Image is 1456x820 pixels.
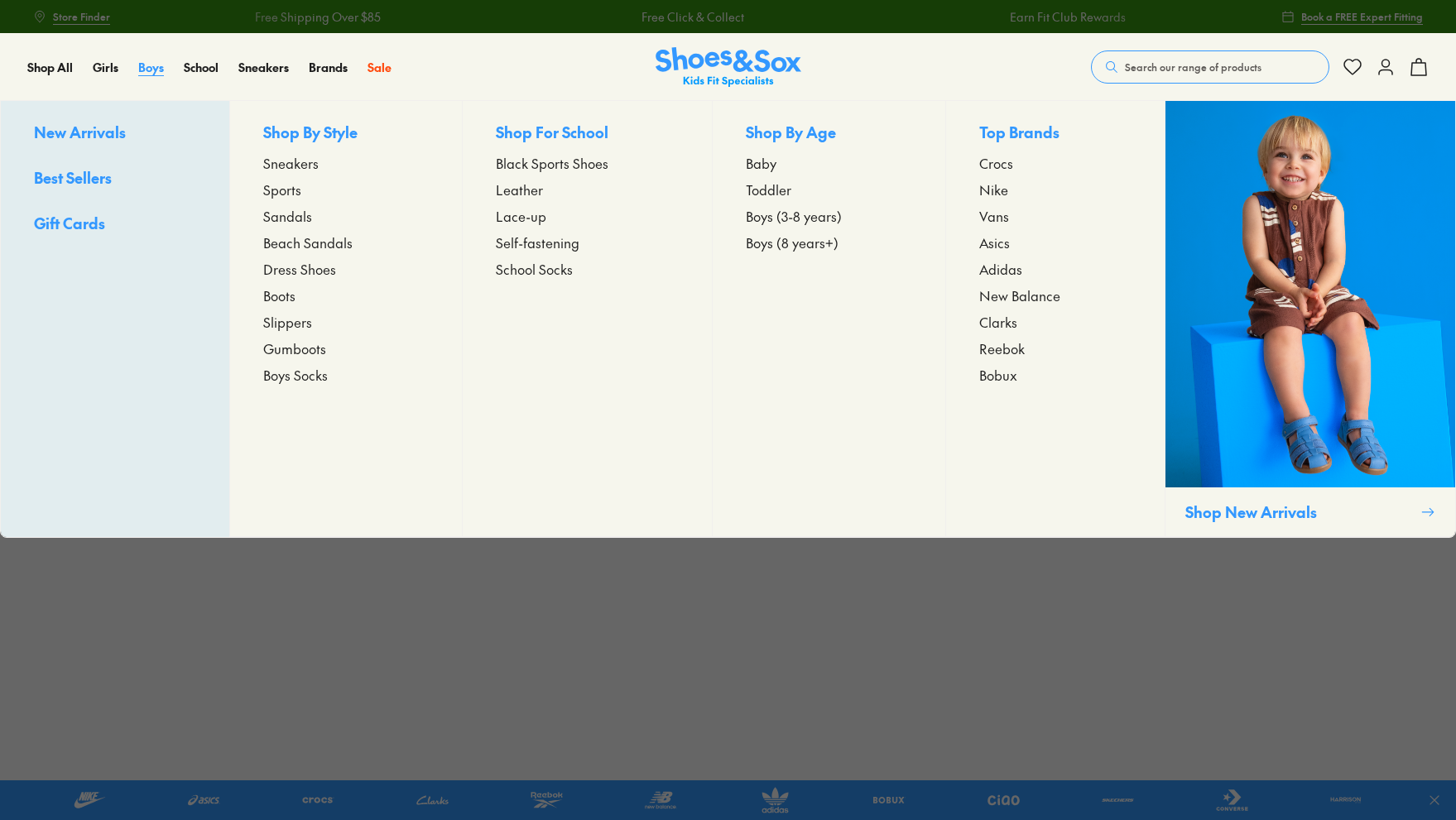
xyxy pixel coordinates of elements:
a: Boys Socks [263,365,428,385]
span: Asics [979,233,1010,252]
a: Earn Fit Club Rewards [1000,8,1116,26]
a: Self-fastening [496,233,679,252]
span: Bobux [979,365,1017,385]
a: Clarks [979,312,1131,332]
a: Free Shipping Over $85 [245,8,371,26]
span: Black Sports Shoes [496,153,608,173]
span: Beach Sandals [263,233,353,252]
a: Gift Cards [34,212,196,237]
span: Slippers [263,312,312,332]
a: Nike [979,180,1131,199]
span: Sandals [263,206,312,226]
a: New Arrivals [34,121,196,146]
a: Best Sellers [34,166,196,192]
a: Dress Shoes [263,259,428,279]
img: SNS_Logo_Responsive.svg [656,47,801,88]
span: School [184,59,219,75]
span: New Arrivals [34,122,126,142]
span: Boots [263,285,296,305]
span: Boys Socks [263,365,328,385]
p: Top Brands [979,121,1131,146]
a: Boys (3-8 years) [746,206,912,226]
button: Search our range of products [1091,50,1329,84]
a: Asics [979,233,1131,252]
span: School Socks [496,259,573,279]
a: Beach Sandals [263,233,428,252]
p: Shop By Style [263,121,428,146]
p: Shop By Age [746,121,912,146]
span: Baby [746,153,776,173]
span: Self-fastening [496,233,579,252]
a: Boys (8 years+) [746,233,912,252]
a: Leather [496,180,679,199]
span: Girls [93,59,118,75]
span: Adidas [979,259,1022,279]
span: Gumboots [263,338,326,358]
span: Boys (8 years+) [746,233,839,252]
a: Crocs [979,153,1131,173]
span: New Balance [979,285,1060,305]
span: Vans [979,206,1009,226]
a: Sale [368,59,392,76]
a: Shoes & Sox [656,47,801,88]
a: Toddler [746,180,912,199]
p: Shop For School [496,121,679,146]
span: Search our range of products [1125,60,1261,74]
span: Leather [496,180,543,199]
a: Sandals [263,206,428,226]
a: Boys [138,59,164,76]
a: Shop All [27,59,73,76]
a: Baby [746,153,912,173]
a: School Socks [496,259,679,279]
a: School [184,59,219,76]
p: Shop New Arrivals [1185,501,1414,523]
a: Vans [979,206,1131,226]
span: Brands [309,59,348,75]
a: Book a FREE Expert Fitting [1281,2,1423,31]
span: Sale [368,59,392,75]
a: Gumboots [263,338,428,358]
span: Sneakers [238,59,289,75]
span: Lace-up [496,206,546,226]
a: New Balance [979,285,1131,305]
a: Reebok [979,338,1131,358]
a: Shop New Arrivals [1165,101,1455,537]
a: Brands [309,59,348,76]
a: Adidas [979,259,1131,279]
a: Free Click & Collect [632,8,734,26]
img: SNS_WEBASSETS_CollectionHero_1280x1600_3.png [1165,101,1455,487]
a: Girls [93,59,118,76]
span: Best Sellers [34,167,112,188]
span: Shop All [27,59,73,75]
span: Boys [138,59,164,75]
a: Lace-up [496,206,679,226]
a: Boots [263,285,428,305]
span: Sports [263,180,301,199]
span: Reebok [979,338,1025,358]
span: Clarks [979,312,1017,332]
span: Store Finder [53,9,110,24]
a: Store Finder [33,2,110,31]
span: Sneakers [263,153,319,173]
span: Dress Shoes [263,259,336,279]
span: Boys (3-8 years) [746,206,842,226]
span: Nike [979,180,1008,199]
span: Gift Cards [34,213,105,233]
a: Sports [263,180,428,199]
a: Sneakers [238,59,289,76]
span: Book a FREE Expert Fitting [1301,9,1423,24]
a: Black Sports Shoes [496,153,679,173]
a: Bobux [979,365,1131,385]
span: Crocs [979,153,1013,173]
a: Slippers [263,312,428,332]
a: Sneakers [263,153,428,173]
span: Toddler [746,180,791,199]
